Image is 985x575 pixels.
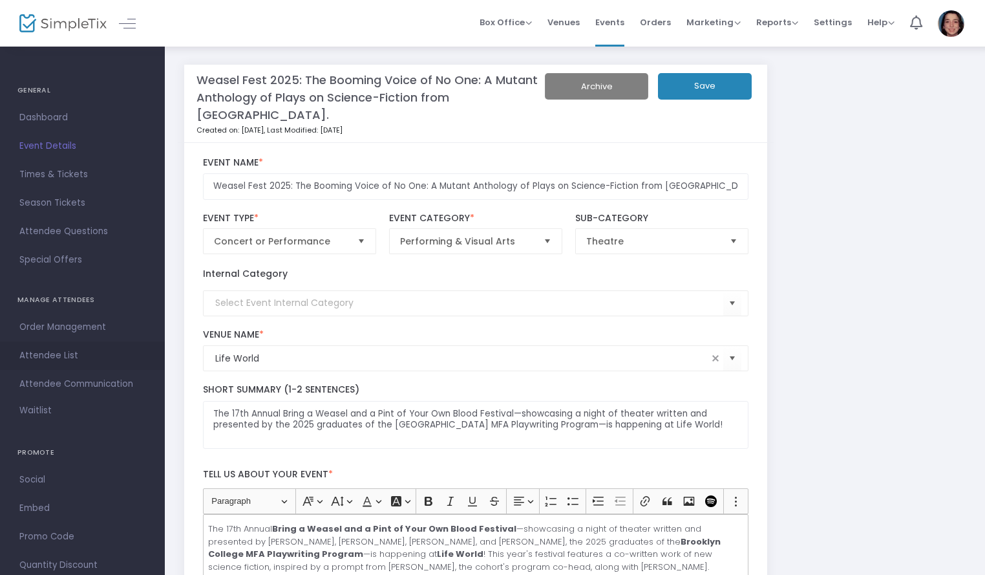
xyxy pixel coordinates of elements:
[352,229,370,254] button: Select
[17,287,147,313] h4: MANAGE ATTENDEES
[196,71,569,124] m-panel-title: Weasel Fest 2025: The Booming Voice of No One: A Mutant Anthology of Plays on Science-Fiction fro...
[203,329,749,341] label: Venue Name
[215,296,724,310] input: Select Event Internal Category
[203,383,359,396] span: Short Summary (1-2 Sentences)
[400,235,534,248] span: Performing & Visual Arts
[203,488,749,514] div: Editor toolbar
[272,523,516,535] strong: Bring a Weasel and a Pint of Your Own Blood Festival
[19,223,145,240] span: Attendee Questions
[867,16,895,28] span: Help
[19,557,145,574] span: Quantity Discount
[19,472,145,488] span: Social
[756,16,798,28] span: Reports
[725,229,743,254] button: Select
[206,492,293,512] button: Paragraph
[19,138,145,155] span: Event Details
[208,536,721,561] strong: Brooklyn College MFA Playwriting Program
[19,347,145,364] span: Attendee List
[586,235,720,248] span: Theatre
[19,195,145,212] span: Season Tickets
[575,213,749,224] label: Sub-Category
[708,351,723,366] span: clear
[19,319,145,336] span: Order Management
[215,352,708,365] input: Select Venue
[17,78,147,103] h4: GENERAL
[203,267,288,281] label: Internal Category
[538,229,556,254] button: Select
[814,6,852,39] span: Settings
[545,73,648,100] button: Archive
[723,290,741,316] button: Select
[658,73,752,100] button: Save
[19,166,145,183] span: Times & Tickets
[208,523,743,573] p: The 17th Annual —showcasing a night of theater written and presented by [PERSON_NAME], [PERSON_NA...
[196,125,569,136] p: Created on: [DATE]
[17,440,147,466] h4: PROMOTE
[640,6,671,39] span: Orders
[19,528,145,545] span: Promo Code
[686,16,741,28] span: Marketing
[19,252,145,268] span: Special Offers
[264,125,343,135] span: , Last Modified: [DATE]
[723,345,741,372] button: Select
[211,494,279,509] span: Paragraph
[19,404,52,417] span: Waitlist
[595,6,624,39] span: Events
[203,173,749,200] input: Enter Event Name
[389,213,563,224] label: Event Category
[214,235,348,248] span: Concert or Performance
[547,6,580,39] span: Venues
[437,548,483,560] strong: Life World
[203,213,377,224] label: Event Type
[19,109,145,126] span: Dashboard
[19,376,145,393] span: Attendee Communication
[203,157,749,169] label: Event Name
[19,500,145,517] span: Embed
[480,16,532,28] span: Box Office
[196,462,755,488] label: Tell us about your event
